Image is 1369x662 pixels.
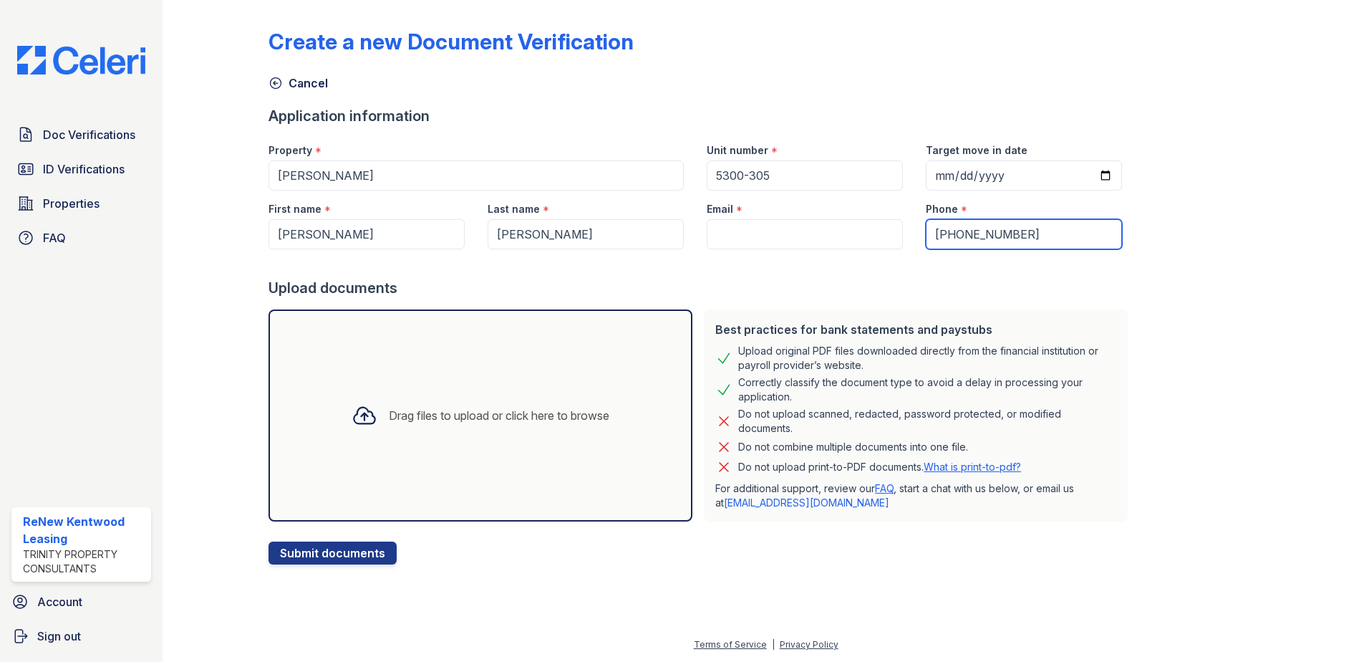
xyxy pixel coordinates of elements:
label: Target move in date [926,143,1027,158]
div: ReNew Kentwood Leasing [23,513,145,547]
a: FAQ [11,224,151,252]
label: Property [269,143,312,158]
p: Do not upload print-to-PDF documents. [738,460,1021,474]
label: Phone [926,202,958,216]
span: Doc Verifications [43,126,135,143]
span: FAQ [43,229,66,246]
div: Do not upload scanned, redacted, password protected, or modified documents. [738,407,1116,436]
div: Best practices for bank statements and paystubs [715,321,1116,338]
span: ID Verifications [43,160,125,178]
p: For additional support, review our , start a chat with us below, or email us at [715,481,1116,510]
label: Email [707,202,733,216]
div: Do not combine multiple documents into one file. [738,438,968,456]
a: Cancel [269,75,328,92]
div: Trinity Property Consultants [23,547,145,576]
label: Last name [488,202,540,216]
a: Properties [11,189,151,218]
a: [EMAIL_ADDRESS][DOMAIN_NAME] [724,496,889,509]
div: Upload original PDF files downloaded directly from the financial institution or payroll provider’... [738,344,1116,373]
a: Doc Verifications [11,120,151,149]
div: Correctly classify the document type to avoid a delay in processing your application. [738,375,1116,404]
label: Unit number [707,143,768,158]
span: Sign out [37,628,81,645]
label: First name [269,202,321,216]
a: Sign out [6,622,157,651]
div: Upload documents [269,278,1133,298]
a: FAQ [875,482,894,494]
div: Create a new Document Verification [269,29,634,54]
div: Application information [269,106,1133,126]
a: ID Verifications [11,155,151,183]
div: | [772,639,775,650]
div: Drag files to upload or click here to browse [389,407,609,424]
a: What is print-to-pdf? [924,461,1021,473]
a: Account [6,587,157,616]
span: Properties [43,195,100,212]
img: CE_Logo_Blue-a8612792a0a2168367f1c8372b55b34899dd931a85d93a1a3d3e32e68fde9ad4.png [6,46,157,75]
button: Submit documents [269,542,397,565]
a: Terms of Service [694,639,767,650]
span: Account [37,593,82,610]
a: Privacy Policy [780,639,838,650]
